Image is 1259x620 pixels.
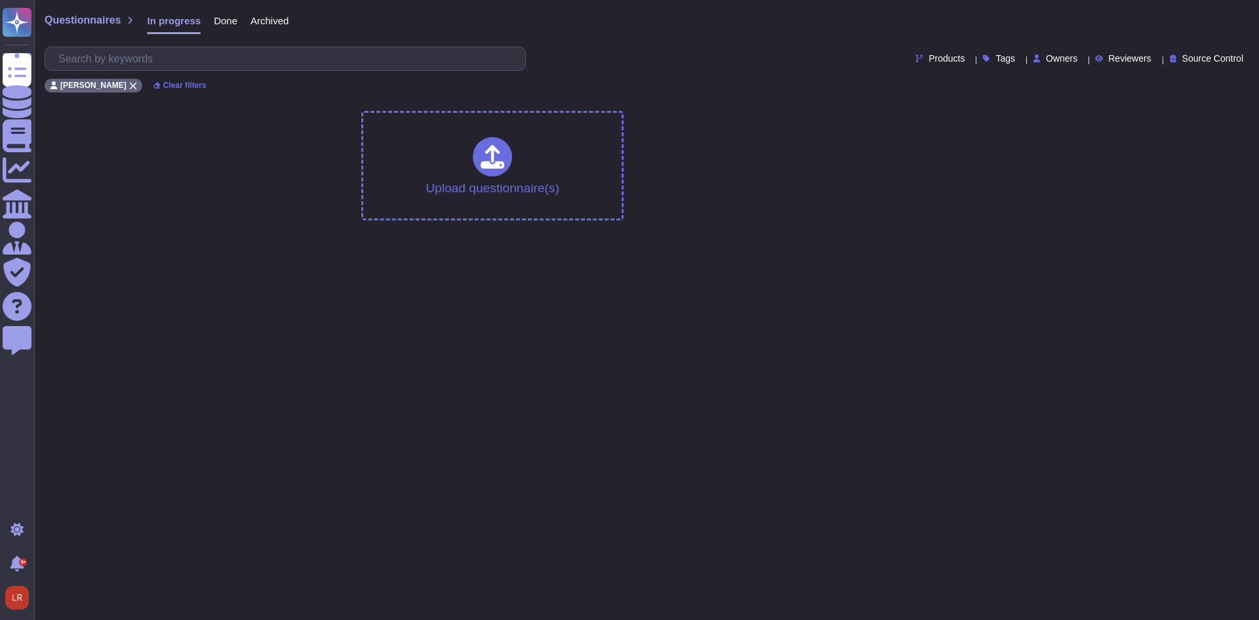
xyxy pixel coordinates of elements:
input: Search by keywords [52,47,525,70]
span: Done [214,16,237,26]
span: Tags [995,54,1015,63]
button: user [3,583,38,612]
span: [PERSON_NAME] [60,81,127,89]
span: Products [929,54,965,63]
div: Upload questionnaire(s) [426,137,559,194]
span: Clear filters [163,81,207,89]
img: user [5,586,29,610]
span: Archived [250,16,289,26]
span: Owners [1046,54,1077,63]
span: Source Control [1182,54,1243,63]
span: In progress [147,16,201,26]
span: Reviewers [1108,54,1151,63]
span: Questionnaires [45,15,121,26]
div: 9+ [19,558,27,566]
